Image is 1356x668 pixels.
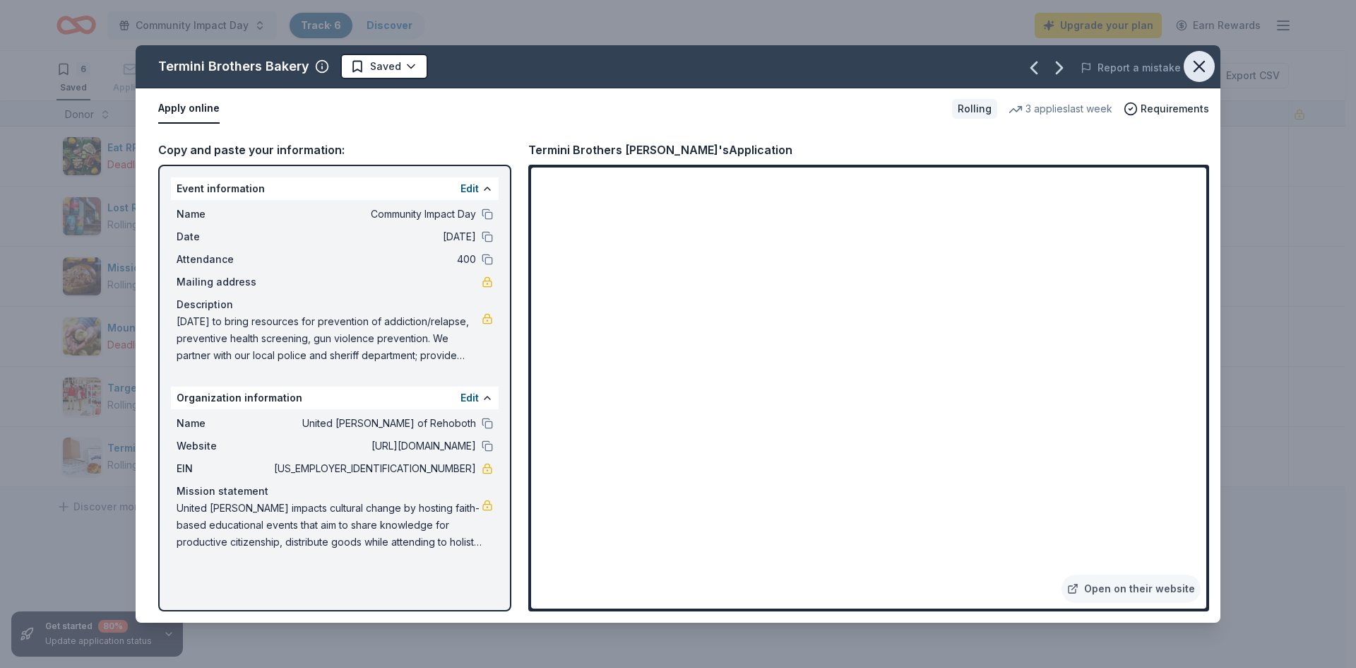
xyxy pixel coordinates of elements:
[460,180,479,197] button: Edit
[177,460,271,477] span: EIN
[177,296,493,313] div: Description
[271,251,476,268] span: 400
[177,251,271,268] span: Attendance
[370,58,401,75] span: Saved
[1061,575,1201,603] a: Open on their website
[271,460,476,477] span: [US_EMPLOYER_IDENTIFICATION_NUMBER]
[177,500,482,551] span: United [PERSON_NAME] impacts cultural change by hosting faith-based educational events that aim t...
[177,415,271,432] span: Name
[158,141,511,159] div: Copy and paste your information:
[1081,59,1181,76] button: Report a mistake
[271,206,476,223] span: Community Impact Day
[1124,100,1209,117] button: Requirements
[1141,100,1209,117] span: Requirements
[158,94,220,124] button: Apply online
[158,55,309,78] div: Termini Brothers Bakery
[271,228,476,245] span: [DATE]
[171,177,499,200] div: Event information
[177,228,271,245] span: Date
[1009,100,1112,117] div: 3 applies last week
[460,389,479,406] button: Edit
[528,141,792,159] div: Termini Brothers [PERSON_NAME]'s Application
[271,438,476,455] span: [URL][DOMAIN_NAME]
[177,206,271,223] span: Name
[177,274,271,291] span: Mailing address
[177,483,493,500] div: Mission statement
[271,415,476,432] span: United [PERSON_NAME] of Rehoboth
[177,438,271,455] span: Website
[171,387,499,409] div: Organization information
[952,99,997,119] div: Rolling
[340,54,428,79] button: Saved
[177,313,482,364] span: [DATE] to bring resources for prevention of addiction/relapse, preventive health screening, gun v...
